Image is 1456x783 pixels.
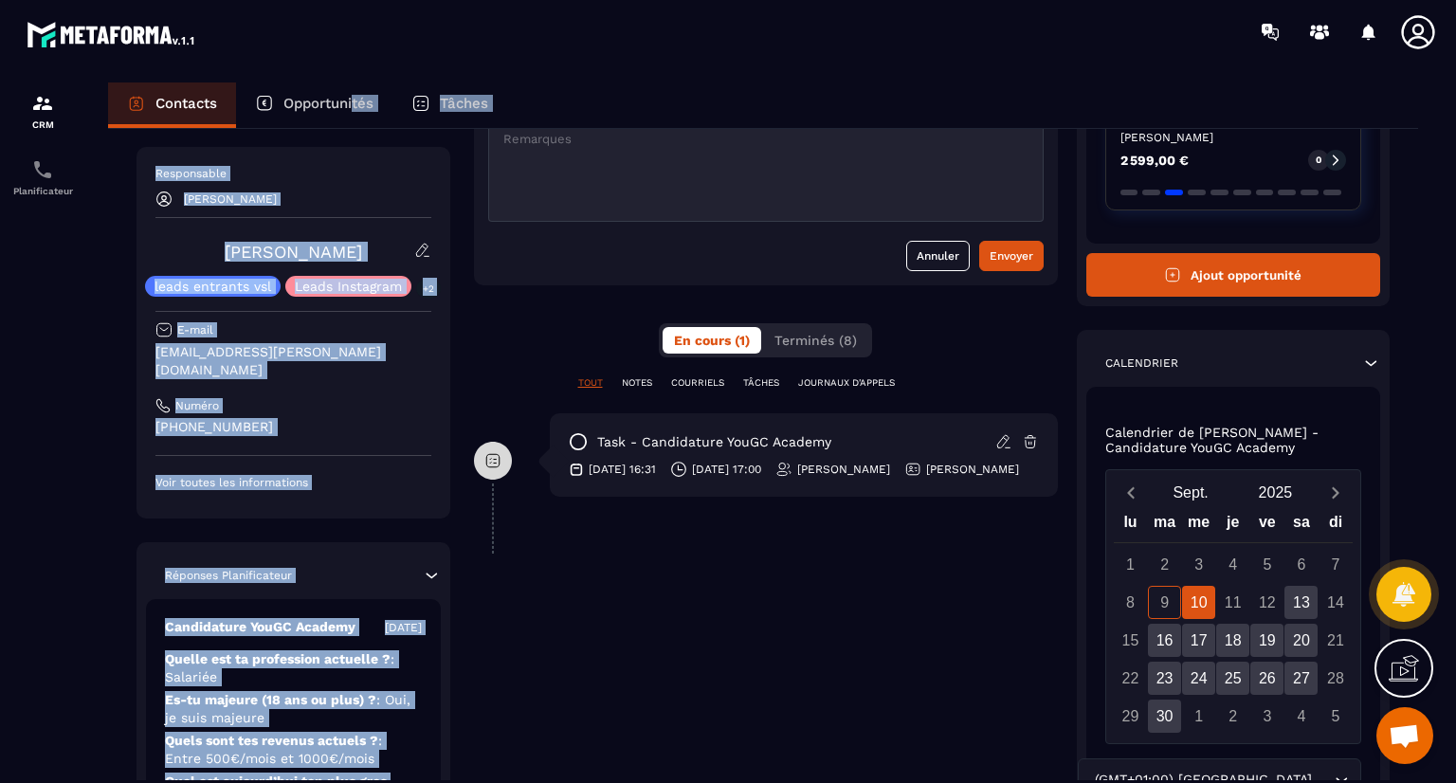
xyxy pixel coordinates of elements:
p: NOTES [622,376,652,390]
div: 5 [1250,548,1283,581]
p: [PERSON_NAME] [184,192,277,206]
div: 15 [1114,624,1147,657]
span: En cours (1) [674,333,750,348]
div: 11 [1216,586,1249,619]
div: 6 [1284,548,1318,581]
a: [PERSON_NAME] [225,242,362,262]
div: 7 [1319,548,1352,581]
div: 8 [1114,586,1147,619]
div: ve [1250,509,1284,542]
p: Quelle est ta profession actuelle ? [165,650,422,686]
div: 14 [1319,586,1352,619]
div: 3 [1250,700,1283,733]
div: 4 [1284,700,1318,733]
a: Opportunités [236,82,392,128]
p: [EMAIL_ADDRESS][PERSON_NAME][DOMAIN_NAME] [155,343,431,379]
button: Annuler [906,241,970,271]
div: 26 [1250,662,1283,695]
p: Calendrier de [PERSON_NAME] - Candidature YouGC Academy [1105,425,1362,455]
div: 3 [1182,548,1215,581]
p: JOURNAUX D'APPELS [798,376,895,390]
p: TÂCHES [743,376,779,390]
div: 2 [1216,700,1249,733]
div: me [1182,509,1216,542]
p: Es-tu majeure (18 ans ou plus) ? [165,691,422,727]
p: 0 [1316,154,1321,167]
p: Quels sont tes revenus actuels ? [165,732,422,768]
p: [DATE] 17:00 [692,462,761,477]
button: Next month [1318,480,1353,505]
button: Previous month [1114,480,1149,505]
div: 10 [1182,586,1215,619]
div: 29 [1114,700,1147,733]
a: schedulerschedulerPlanificateur [5,144,81,210]
div: 22 [1114,662,1147,695]
div: 23 [1148,662,1181,695]
p: Responsable [155,166,431,181]
div: 25 [1216,662,1249,695]
p: [PERSON_NAME] [926,462,1019,477]
div: je [1216,509,1250,542]
p: Candidature YouGC Academy [165,618,355,636]
p: [PERSON_NAME] [1120,130,1347,145]
div: 18 [1216,624,1249,657]
p: Opportunités [283,95,373,112]
p: E-mail [177,322,213,337]
div: Envoyer [990,246,1033,265]
button: En cours (1) [663,327,761,354]
div: 9 [1148,586,1181,619]
div: di [1319,509,1353,542]
button: Terminés (8) [763,327,868,354]
p: Leads Instagram [295,280,402,293]
p: leads entrants vsl [155,280,271,293]
p: [PHONE_NUMBER] [155,418,431,436]
div: 21 [1319,624,1352,657]
div: 20 [1284,624,1318,657]
p: Numéro [175,398,219,413]
div: 1 [1114,548,1147,581]
p: Réponses Planificateur [165,568,292,583]
p: CRM [5,119,81,130]
p: [DATE] [385,620,422,635]
div: 30 [1148,700,1181,733]
div: 19 [1250,624,1283,657]
div: 5 [1319,700,1352,733]
p: task - Candidature YouGC Academy [597,433,831,451]
div: 16 [1148,624,1181,657]
img: scheduler [31,158,54,181]
div: 1 [1182,700,1215,733]
p: Tâches [440,95,488,112]
p: Contacts [155,95,217,112]
div: 4 [1216,548,1249,581]
a: formationformationCRM [5,78,81,144]
div: Ouvrir le chat [1376,707,1433,764]
p: Planificateur [5,186,81,196]
div: Calendar days [1114,548,1354,733]
p: +2 [416,279,441,299]
p: COURRIELS [671,376,724,390]
button: Envoyer [979,241,1044,271]
span: Terminés (8) [774,333,857,348]
div: ma [1148,509,1182,542]
p: 2 599,00 € [1120,154,1189,167]
div: 2 [1148,548,1181,581]
div: 13 [1284,586,1318,619]
div: lu [1113,509,1147,542]
p: [DATE] 16:31 [589,462,656,477]
a: Contacts [108,82,236,128]
div: sa [1284,509,1319,542]
div: 27 [1284,662,1318,695]
img: logo [27,17,197,51]
p: Calendrier [1105,355,1178,371]
div: 17 [1182,624,1215,657]
p: TOUT [578,376,603,390]
div: Calendar wrapper [1114,509,1354,733]
div: 12 [1250,586,1283,619]
a: Tâches [392,82,507,128]
div: 24 [1182,662,1215,695]
p: Voir toutes les informations [155,475,431,490]
button: Open months overlay [1149,476,1233,509]
button: Open years overlay [1233,476,1318,509]
p: [PERSON_NAME] [797,462,890,477]
button: Ajout opportunité [1086,253,1381,297]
